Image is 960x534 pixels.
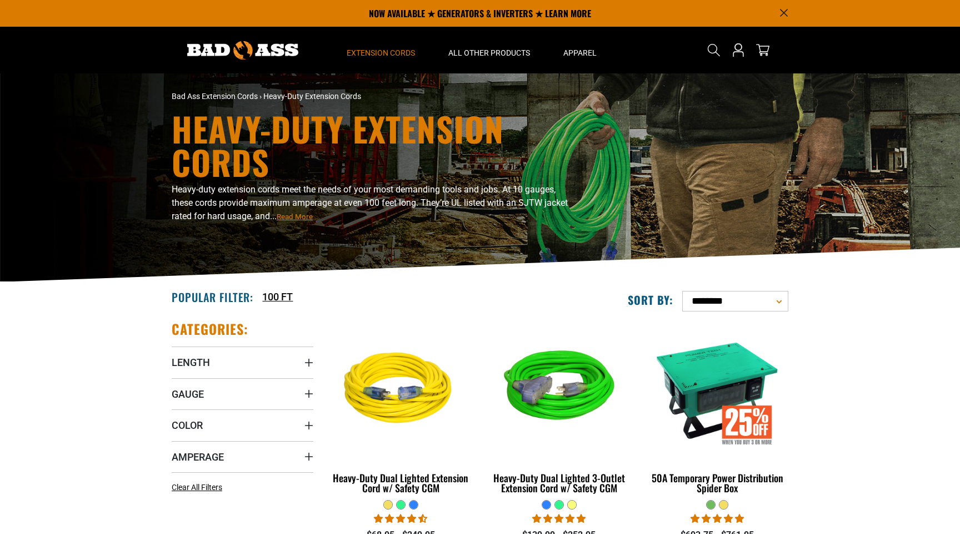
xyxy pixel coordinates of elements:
a: 50A Temporary Power Distribution Spider Box 50A Temporary Power Distribution Spider Box [647,320,788,500]
img: 50A Temporary Power Distribution Spider Box [647,326,787,454]
span: Apparel [563,48,597,58]
summary: Search [705,41,723,59]
summary: Apparel [547,27,613,73]
span: Length [172,356,210,369]
div: Heavy-Duty Dual Lighted 3-Outlet Extension Cord w/ Safety CGM [488,473,630,493]
span: Heavy-duty extension cords meet the needs of your most demanding tools and jobs. At 10 gauges, th... [172,184,568,221]
span: Color [172,419,203,432]
summary: Color [172,409,313,441]
h1: Heavy-Duty Extension Cords [172,112,577,179]
span: 4.92 stars [532,513,586,524]
img: yellow [331,326,471,454]
div: 50A Temporary Power Distribution Spider Box [647,473,788,493]
label: Sort by: [628,293,673,307]
summary: Gauge [172,378,313,409]
div: Heavy-Duty Dual Lighted Extension Cord w/ Safety CGM [330,473,472,493]
span: Read More [277,212,313,221]
a: neon green Heavy-Duty Dual Lighted 3-Outlet Extension Cord w/ Safety CGM [488,320,630,500]
span: Clear All Filters [172,483,222,492]
span: Extension Cords [347,48,415,58]
a: Bad Ass Extension Cords [172,92,258,101]
span: 4.64 stars [374,513,427,524]
nav: breadcrumbs [172,91,577,102]
span: Amperage [172,451,224,463]
h2: Popular Filter: [172,290,253,304]
summary: Extension Cords [330,27,432,73]
h2: Categories: [172,320,248,338]
summary: Amperage [172,441,313,472]
a: yellow Heavy-Duty Dual Lighted Extension Cord w/ Safety CGM [330,320,472,500]
span: Gauge [172,388,204,400]
summary: Length [172,347,313,378]
summary: All Other Products [432,27,547,73]
span: › [259,92,262,101]
a: Clear All Filters [172,482,227,493]
img: Bad Ass Extension Cords [187,41,298,60]
span: Heavy-Duty Extension Cords [263,92,361,101]
span: All Other Products [448,48,530,58]
img: neon green [489,326,629,454]
a: 100 FT [262,289,293,304]
span: 5.00 stars [691,513,744,524]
